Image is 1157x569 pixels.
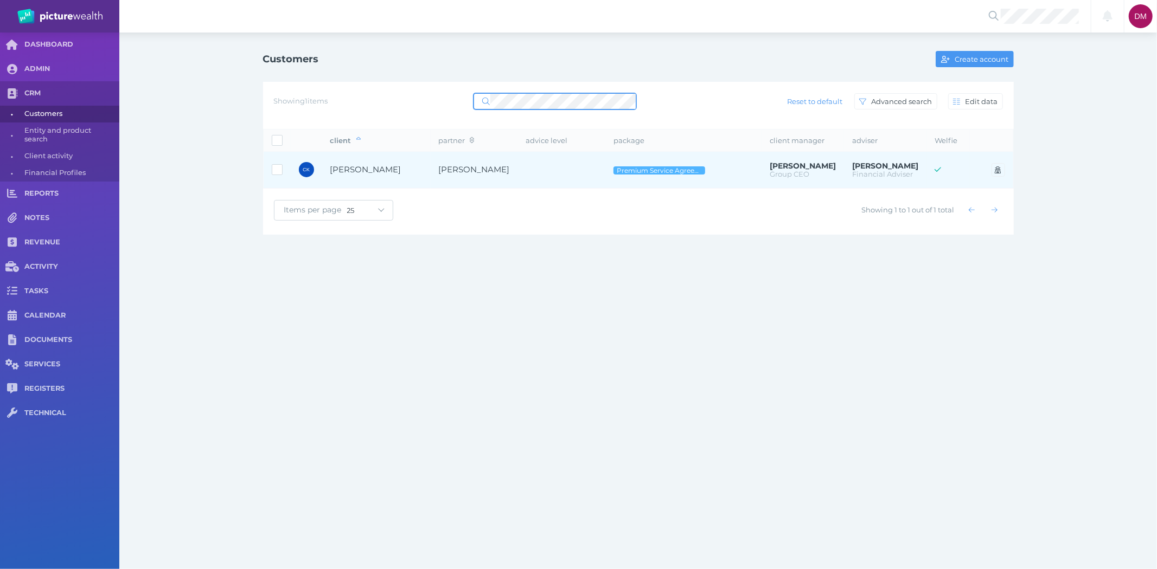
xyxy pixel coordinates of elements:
span: Customers [24,106,116,122]
span: DOCUMENTS [24,335,119,345]
span: David Pettit [770,161,836,171]
span: Items per page [274,205,347,215]
th: client manager [762,130,844,152]
span: Financial Profiles [24,165,116,182]
th: package [605,130,762,152]
span: DM [1135,12,1147,21]
span: Premium Service Agreement - Fixed [616,166,703,174]
h1: Customers [263,53,319,65]
button: Show next page [987,202,1003,218]
span: DASHBOARD [24,40,119,49]
span: ADMIN [24,64,119,74]
th: advice level [518,130,606,152]
span: David Parry [852,161,918,171]
th: adviser [844,130,926,152]
span: CRM [24,89,119,98]
span: Client activity [24,148,116,165]
div: Clare Kelly [299,162,314,177]
span: TASKS [24,287,119,296]
span: client [330,136,361,145]
span: REVENUE [24,238,119,247]
span: partner [439,136,474,145]
th: Welfie [926,130,970,152]
span: Financial Adviser [852,170,913,178]
span: SERVICES [24,360,119,369]
span: Reset to default [782,97,847,106]
span: CK [303,167,310,172]
button: Show previous page [964,202,980,218]
span: Jack William Martin [439,164,510,174]
span: Clare Kelly [330,164,401,174]
button: Create account [936,51,1013,67]
span: REPORTS [24,189,119,198]
span: Create account [953,55,1013,63]
button: Reset to default [782,93,847,109]
span: Group CEO [770,170,809,178]
span: ACTIVITY [24,262,119,271]
button: Advanced search [854,93,937,109]
div: Dee Molloy [1129,4,1153,28]
button: Edit data [948,93,1003,109]
span: Showing 1 to 1 out of 1 total [862,205,955,214]
span: CALENDAR [24,311,119,320]
span: Showing 1 items [274,96,328,105]
span: Edit data [963,97,1002,106]
span: Entity and product search [24,122,116,148]
button: Open user's account in Portal [992,163,1005,177]
span: NOTES [24,214,119,223]
span: Welfie access active [935,165,941,174]
span: REGISTERS [24,384,119,393]
img: PW [17,9,103,24]
span: Advanced search [869,97,937,106]
span: TECHNICAL [24,409,119,418]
